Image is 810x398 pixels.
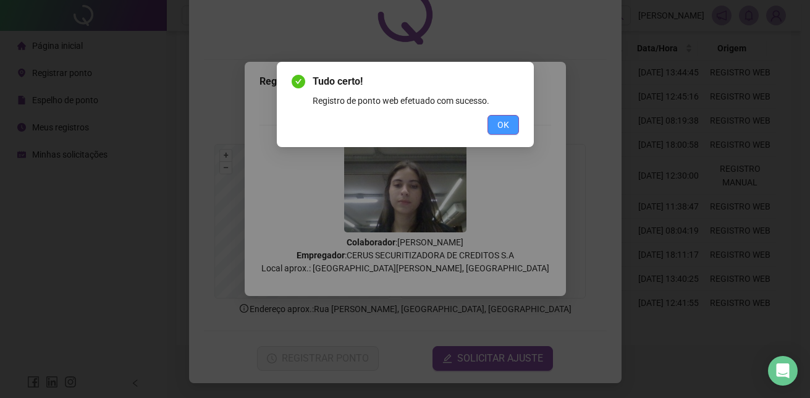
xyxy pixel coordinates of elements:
[292,75,305,88] span: check-circle
[497,118,509,132] span: OK
[313,94,519,108] div: Registro de ponto web efetuado com sucesso.
[487,115,519,135] button: OK
[313,74,519,89] span: Tudo certo!
[768,356,798,386] div: Open Intercom Messenger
